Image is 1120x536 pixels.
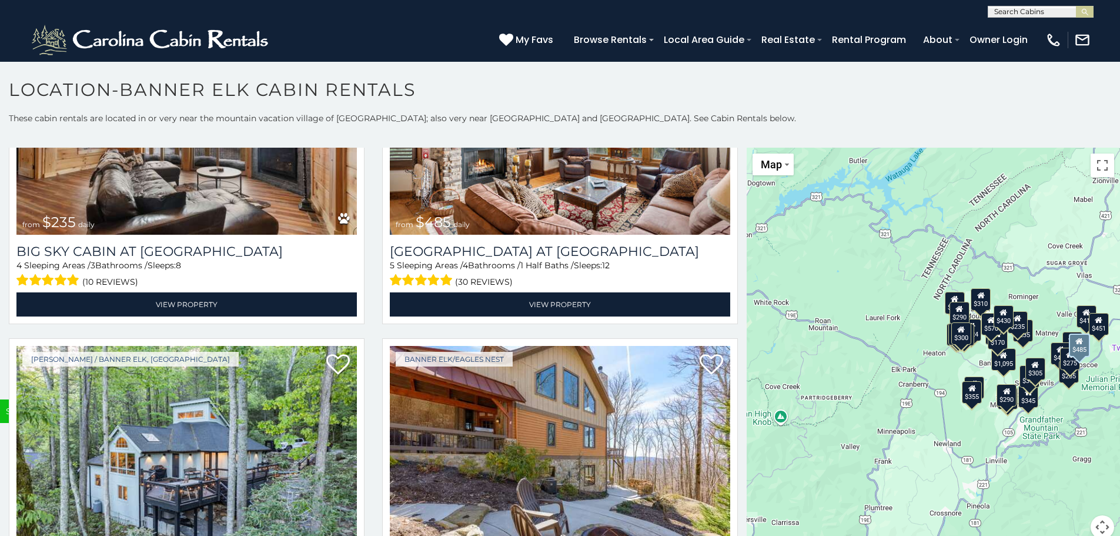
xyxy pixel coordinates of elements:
[755,29,821,50] a: Real Estate
[761,158,782,171] span: Map
[568,29,653,50] a: Browse Rentals
[416,214,451,231] span: $485
[1089,312,1109,335] div: $451
[396,220,413,229] span: from
[945,291,965,314] div: $720
[1076,305,1096,328] div: $410
[948,322,968,345] div: $230
[463,260,468,271] span: 4
[1019,385,1039,408] div: $345
[988,327,1008,349] div: $170
[658,29,750,50] a: Local Area Guide
[29,22,273,58] img: White-1-2.png
[971,288,991,310] div: $310
[950,302,969,324] div: $290
[1008,311,1028,334] div: $235
[917,29,958,50] a: About
[390,244,730,259] h3: Ridge Haven Lodge at Echota
[520,260,574,271] span: 1 Half Baths /
[326,353,350,378] a: Add to favorites
[390,244,730,259] a: [GEOGRAPHIC_DATA] at [GEOGRAPHIC_DATA]
[499,32,556,48] a: My Favs
[455,274,513,289] span: (30 reviews)
[16,292,357,317] a: View Property
[390,260,394,271] span: 5
[1091,154,1114,177] button: Toggle fullscreen view
[16,244,357,259] a: Big Sky Cabin at [GEOGRAPHIC_DATA]
[1013,319,1033,341] div: $235
[22,352,239,367] a: [PERSON_NAME] / Banner Elk, [GEOGRAPHIC_DATA]
[998,387,1018,410] div: $350
[22,220,40,229] span: from
[78,220,95,229] span: daily
[951,322,971,345] div: $300
[700,353,723,378] a: Add to favorites
[991,348,1016,371] div: $1,095
[176,260,181,271] span: 8
[1025,357,1045,379] div: $305
[390,259,730,289] div: Sleeping Areas / Bathrooms / Sleeps:
[1019,365,1039,388] div: $375
[962,381,982,403] div: $355
[16,260,22,271] span: 4
[1045,32,1062,48] img: phone-regular-white.png
[390,292,730,317] a: View Property
[947,324,967,346] div: $305
[1062,331,1082,354] div: $400
[453,220,470,229] span: daily
[602,260,610,271] span: 12
[826,29,912,50] a: Rental Program
[964,377,984,399] div: $225
[962,319,982,341] div: $424
[954,324,974,346] div: $250
[82,274,138,289] span: (10 reviews)
[1060,347,1080,369] div: $275
[16,244,357,259] h3: Big Sky Cabin at Monteagle
[994,305,1014,327] div: $430
[964,29,1034,50] a: Owner Login
[981,312,1001,335] div: $570
[42,214,76,231] span: $235
[1051,342,1071,364] div: $400
[91,260,95,271] span: 3
[997,384,1017,406] div: $290
[516,32,553,47] span: My Favs
[1074,32,1091,48] img: mail-regular-white.png
[1059,361,1079,383] div: $265
[396,352,513,367] a: Banner Elk/Eagles Nest
[753,154,794,175] button: Change map style
[1069,333,1090,357] div: $485
[16,259,357,289] div: Sleeping Areas / Bathrooms / Sleeps:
